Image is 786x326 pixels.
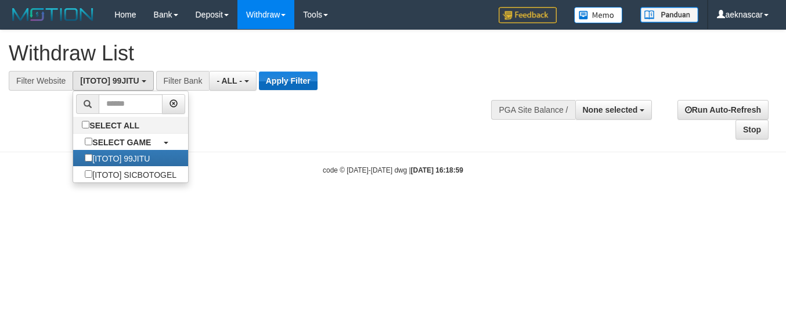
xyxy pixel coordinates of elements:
[209,71,256,91] button: - ALL -
[323,166,463,174] small: code © [DATE]-[DATE] dwg |
[73,150,161,166] label: [ITOTO] 99JITU
[491,100,575,120] div: PGA Site Balance /
[82,121,89,128] input: SELECT ALL
[85,154,92,162] input: [ITOTO] 99JITU
[73,166,188,182] label: [ITOTO] SICBOTOGEL
[156,71,210,91] div: Filter Bank
[583,105,638,114] span: None selected
[73,71,153,91] button: [ITOTO] 99JITU
[640,7,698,23] img: panduan.png
[735,120,769,139] a: Stop
[80,76,139,85] span: [ITOTO] 99JITU
[411,166,463,174] strong: [DATE] 16:18:59
[259,71,318,90] button: Apply Filter
[73,134,188,150] a: SELECT GAME
[574,7,623,23] img: Button%20Memo.svg
[92,138,151,147] b: SELECT GAME
[73,117,151,133] label: SELECT ALL
[499,7,557,23] img: Feedback.jpg
[677,100,769,120] a: Run Auto-Refresh
[85,170,92,178] input: [ITOTO] SICBOTOGEL
[9,71,73,91] div: Filter Website
[575,100,652,120] button: None selected
[85,138,92,145] input: SELECT GAME
[217,76,242,85] span: - ALL -
[9,6,97,23] img: MOTION_logo.png
[9,42,513,65] h1: Withdraw List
